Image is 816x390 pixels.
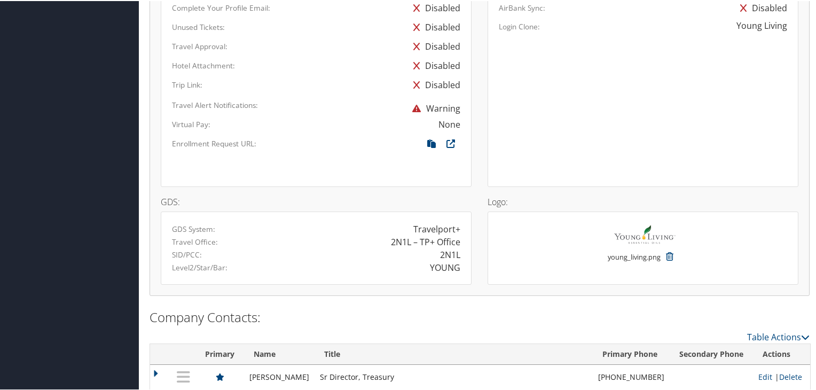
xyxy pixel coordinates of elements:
[753,343,810,364] th: Actions
[753,364,810,388] td: |
[244,343,315,364] th: Name
[779,371,802,381] a: Delete
[172,99,258,110] label: Travel Alert Notifications:
[172,248,202,259] label: SID/PCC:
[408,55,460,74] div: Disabled
[172,40,227,51] label: Travel Approval:
[408,36,460,55] div: Disabled
[172,118,210,129] label: Virtual Pay:
[195,343,244,364] th: Primary
[736,18,787,31] div: Young Living
[315,343,593,364] th: Title
[488,197,798,205] h4: Logo:
[161,197,472,205] h4: GDS:
[430,260,460,273] div: YOUNG
[172,2,270,12] label: Complete Your Profile Email:
[391,235,460,247] div: 2N1L – TP+ Office
[758,371,772,381] a: Edit
[608,251,661,271] small: young_living.png
[593,343,670,364] th: Primary Phone
[150,307,810,325] h2: Company Contacts:
[407,102,460,113] span: Warning
[172,236,218,246] label: Travel Office:
[244,364,315,388] td: [PERSON_NAME]
[440,247,460,260] div: 2N1L
[172,137,256,148] label: Enrollment Request URL:
[499,20,540,31] label: Login Clone:
[172,79,202,89] label: Trip Link:
[499,2,545,12] label: AirBank Sync:
[747,330,810,342] a: Table Actions
[610,222,677,246] img: young_living.png
[172,59,235,70] label: Hotel Attachment:
[172,261,227,272] label: Level2/Star/Bar:
[172,223,215,233] label: GDS System:
[408,17,460,36] div: Disabled
[413,222,460,235] div: Travelport+
[593,364,670,388] td: [PHONE_NUMBER]
[438,117,460,130] div: None
[408,74,460,93] div: Disabled
[670,343,753,364] th: Secondary Phone
[315,364,593,388] td: Sr Director, Treasury
[172,21,225,32] label: Unused Tickets:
